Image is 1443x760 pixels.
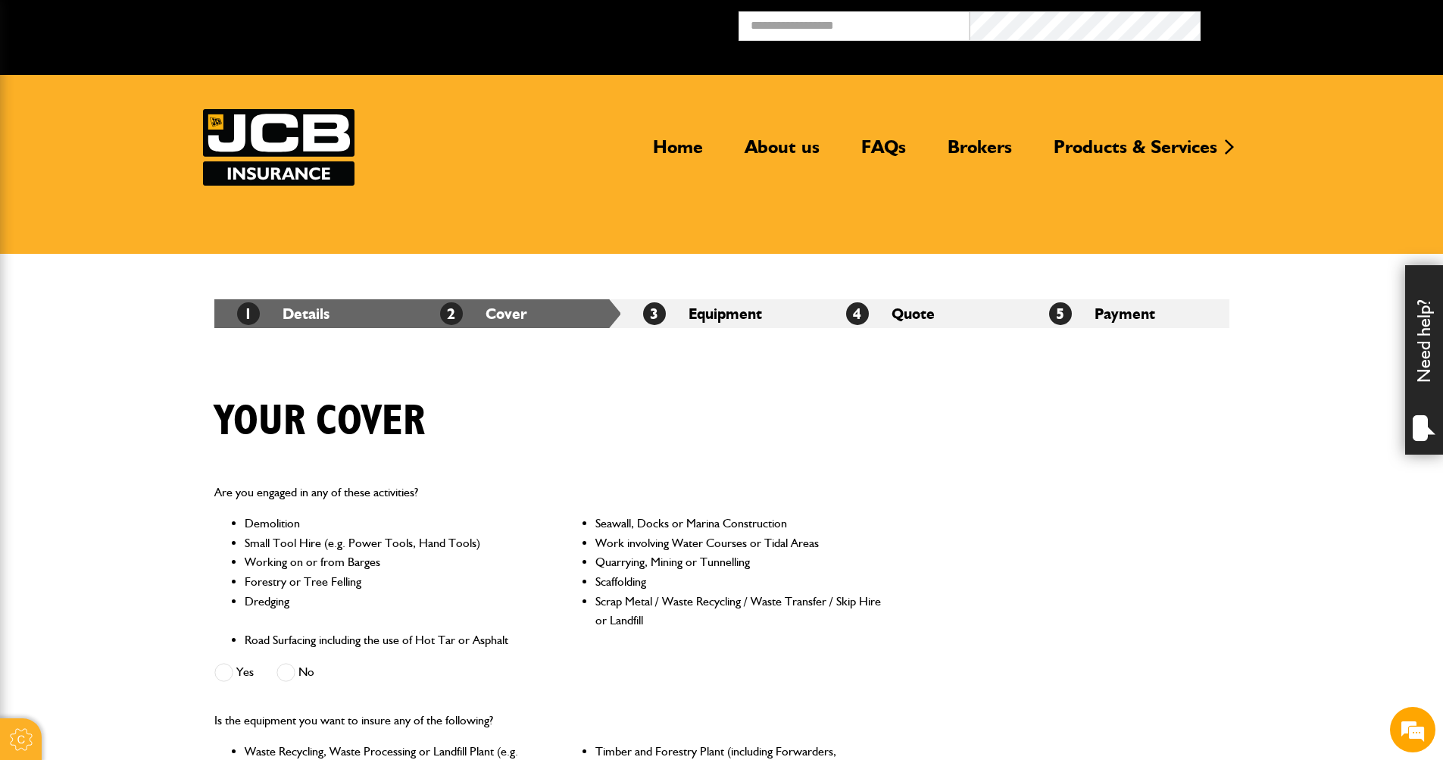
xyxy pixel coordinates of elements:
span: 3 [643,302,666,325]
label: No [276,663,314,682]
li: Working on or from Barges [245,552,532,572]
li: Small Tool Hire (e.g. Power Tools, Hand Tools) [245,533,532,553]
li: Quote [823,299,1026,328]
span: 2 [440,302,463,325]
a: Brokers [936,136,1023,170]
li: Cover [417,299,620,328]
a: FAQs [850,136,917,170]
li: Equipment [620,299,823,328]
a: 1Details [237,305,330,323]
a: JCB Insurance Services [203,109,355,186]
a: About us [733,136,831,170]
li: Payment [1026,299,1229,328]
label: Yes [214,663,254,682]
li: Demolition [245,514,532,533]
h1: Your cover [214,396,425,447]
span: 5 [1049,302,1072,325]
a: Products & Services [1042,136,1229,170]
img: JCB Insurance Services logo [203,109,355,186]
li: Scrap Metal / Waste Recycling / Waste Transfer / Skip Hire or Landfill [595,592,882,630]
li: Work involving Water Courses or Tidal Areas [595,533,882,553]
li: Quarrying, Mining or Tunnelling [595,552,882,572]
li: Seawall, Docks or Marina Construction [595,514,882,533]
a: Home [642,136,714,170]
li: Road Surfacing including the use of Hot Tar or Asphalt [245,630,532,650]
li: Dredging [245,592,532,630]
li: Scaffolding [595,572,882,592]
span: 4 [846,302,869,325]
button: Broker Login [1201,11,1432,35]
p: Is the equipment you want to insure any of the following? [214,711,883,730]
span: 1 [237,302,260,325]
div: Need help? [1405,265,1443,455]
li: Forestry or Tree Felling [245,572,532,592]
p: Are you engaged in any of these activities? [214,483,883,502]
